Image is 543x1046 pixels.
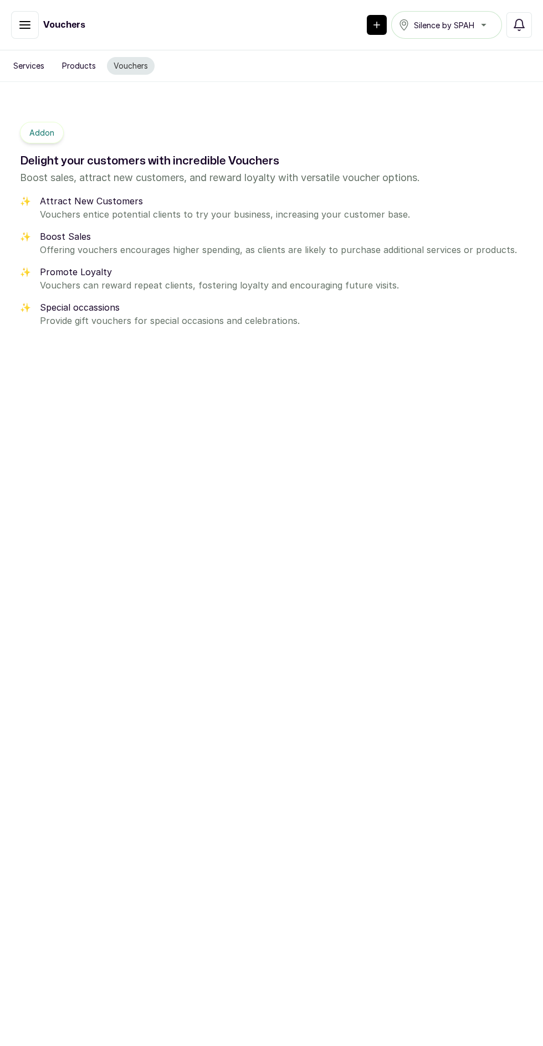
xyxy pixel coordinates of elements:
p: Boost sales, attract new customers, and reward loyalty with versatile voucher options. [20,170,523,186]
button: Silence by SPAH [391,11,502,39]
span: ✨️ [20,194,31,208]
h1: Vouchers [43,18,85,32]
p: Provide gift vouchers for special occasions and celebrations. [40,314,300,327]
p: Boost Sales [40,230,517,243]
p: Attract New Customers [40,194,410,208]
p: Vouchers entice potential clients to try your business, increasing your customer base. [40,208,410,221]
p: Vouchers can reward repeat clients, fostering loyalty and encouraging future visits. [40,279,399,292]
button: Products [55,57,103,75]
span: ✨️ [20,265,31,279]
span: Silence by SPAH [414,19,474,31]
p: Special occassions [40,301,300,314]
button: Services [7,57,51,75]
span: ✨️ [20,301,31,314]
span: Addon [20,122,64,143]
h1: Delight your customers with incredible Vouchers [20,152,523,170]
p: Offering vouchers encourages higher spending, as clients are likely to purchase additional servic... [40,243,517,256]
p: Promote Loyalty [40,265,399,279]
button: Vouchers [107,57,155,75]
span: ✨️ [20,230,31,243]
